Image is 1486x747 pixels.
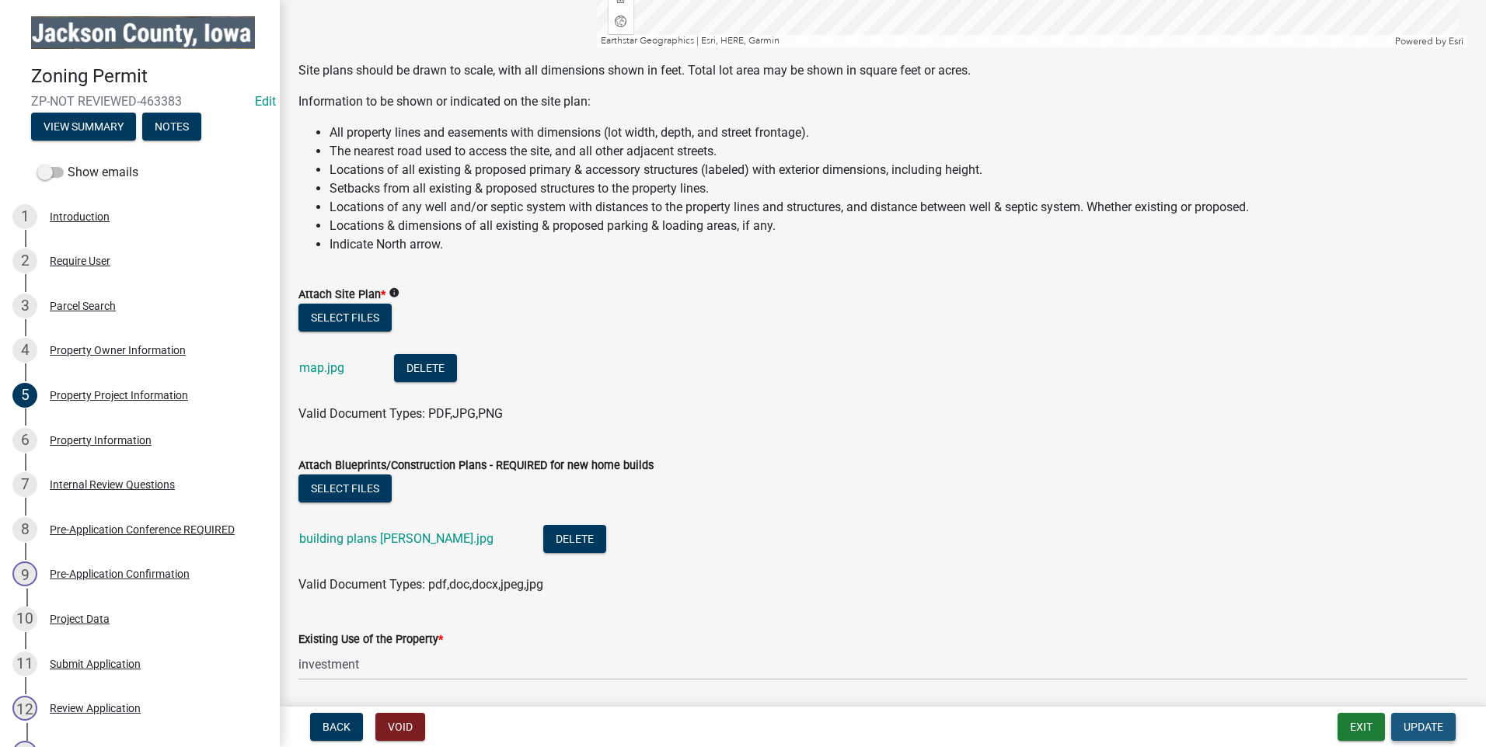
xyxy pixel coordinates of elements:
div: Property Project Information [50,390,188,401]
li: Locations & dimensions of all existing & proposed parking & loading areas, if any. [330,217,1467,235]
li: Locations of any well and/or septic system with distances to the property lines and structures, a... [330,198,1467,217]
div: Pre-Application Conference REQUIRED [50,524,235,535]
span: Update [1404,721,1443,733]
div: 9 [12,561,37,586]
li: The nearest road used to access the site, and all other adjacent streets. [330,142,1467,161]
div: Internal Review Questions [50,479,175,490]
button: Delete [394,354,457,382]
div: Review Application [50,703,141,714]
button: Back [310,713,363,741]
button: Update [1391,713,1456,741]
label: Show emails [37,163,138,182]
wm-modal-confirm: Summary [31,121,136,134]
div: 2 [12,248,37,273]
button: Exit [1338,713,1385,741]
h4: Zoning Permit [31,65,267,88]
div: 6 [12,428,37,453]
li: Indicate North arrow. [330,235,1467,254]
div: Parcel Search [50,301,116,311]
label: Attach Site Plan [298,290,385,301]
img: Jackson County, Iowa [31,16,255,49]
div: 8 [12,517,37,542]
button: Select files [298,474,392,502]
button: Select files [298,304,392,332]
wm-modal-confirm: Delete Document [543,532,606,547]
div: Project Data [50,613,110,624]
a: Esri [1449,36,1463,47]
span: Back [323,721,351,733]
span: ZP-NOT REVIEWED-463383 [31,94,249,109]
div: Introduction [50,211,110,222]
span: Valid Document Types: pdf,doc,docx,jpeg,jpg [298,577,543,592]
label: Attach Blueprints/Construction Plans - REQUIRED for new home builds [298,460,654,471]
div: Submit Application [50,658,141,669]
div: 4 [12,338,37,363]
div: Property Owner Information [50,345,186,356]
li: All property lines and easements with dimensions (lot width, depth, and street frontage). [330,123,1467,142]
label: Existing Use of the Property [298,634,443,645]
div: 11 [12,651,37,676]
div: Property Information [50,435,152,446]
div: 5 [12,383,37,408]
div: 12 [12,696,37,721]
a: Edit [255,94,276,109]
div: 3 [12,294,37,318]
div: 1 [12,204,37,229]
span: Valid Document Types: PDF,JPG,PNG [298,406,503,421]
button: Delete [543,525,606,553]
div: 7 [12,472,37,497]
button: Void [375,713,425,741]
div: Require User [50,255,110,266]
wm-modal-confirm: Delete Document [394,361,457,376]
li: Setbacks from all existing & proposed structures to the property lines. [330,179,1467,198]
a: map.jpg [299,360,344,375]
div: Pre-Application Confirmation [50,568,190,579]
wm-modal-confirm: Edit Application Number [255,94,276,109]
p: Site plans should be drawn to scale, with all dimensions shown in feet. Total lot area may be sho... [298,61,1467,80]
i: info [389,287,399,298]
button: View Summary [31,113,136,141]
div: Powered by [1391,35,1467,47]
div: Earthstar Geographics | Esri, HERE, Garmin [597,35,1392,47]
a: building plans [PERSON_NAME].jpg [299,531,494,546]
p: Information to be shown or indicated on the site plan: [298,92,1467,111]
div: 10 [12,606,37,631]
wm-modal-confirm: Notes [142,121,201,134]
button: Notes [142,113,201,141]
li: Locations of all existing & proposed primary & accessory structures (labeled) with exterior dimen... [330,161,1467,179]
